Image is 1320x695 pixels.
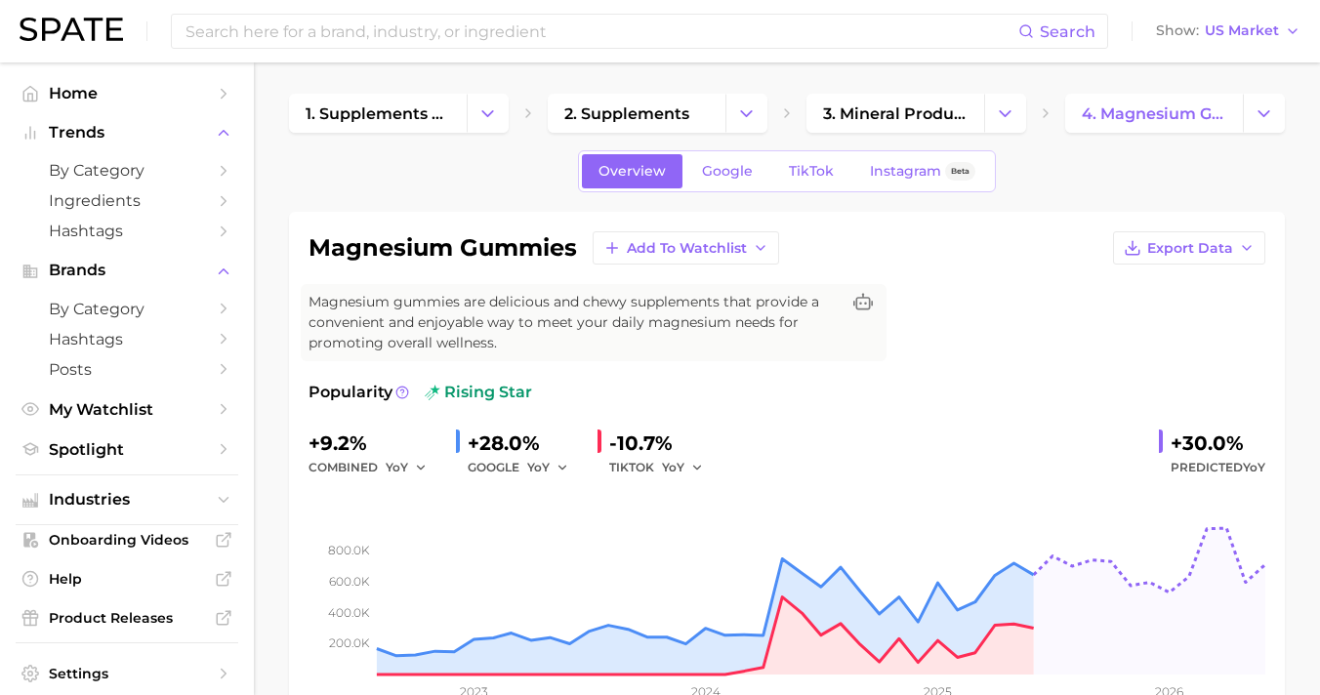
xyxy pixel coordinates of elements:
span: by Category [49,300,205,318]
span: Help [49,570,205,588]
img: rising star [425,385,440,400]
span: 4. magnesium gummies [1082,104,1226,123]
span: 1. supplements & ingestibles [306,104,450,123]
a: My Watchlist [16,394,238,425]
a: Settings [16,659,238,688]
span: Ingredients [49,191,205,210]
a: Hashtags [16,324,238,354]
button: Industries [16,485,238,514]
a: Help [16,564,238,593]
span: Show [1156,25,1199,36]
span: TikTok [789,163,834,180]
a: 4. magnesium gummies [1065,94,1243,133]
span: YoY [1243,460,1265,474]
span: Google [702,163,753,180]
a: by Category [16,294,238,324]
span: Settings [49,665,205,682]
button: ShowUS Market [1151,19,1305,44]
span: Trends [49,124,205,142]
span: Hashtags [49,222,205,240]
span: Instagram [870,163,941,180]
div: -10.7% [609,428,717,459]
span: Overview [598,163,666,180]
a: 1. supplements & ingestibles [289,94,467,133]
span: Predicted [1171,456,1265,479]
span: YoY [527,459,550,475]
span: Add to Watchlist [627,240,747,257]
a: Home [16,78,238,108]
a: Spotlight [16,434,238,465]
a: Product Releases [16,603,238,633]
div: TIKTOK [609,456,717,479]
input: Search here for a brand, industry, or ingredient [184,15,1018,48]
div: +28.0% [468,428,582,459]
button: YoY [662,456,704,479]
h1: magnesium gummies [309,236,577,260]
a: Overview [582,154,682,188]
span: Product Releases [49,609,205,627]
span: rising star [425,381,532,404]
span: YoY [662,459,684,475]
a: by Category [16,155,238,185]
span: by Category [49,161,205,180]
span: Industries [49,491,205,509]
span: My Watchlist [49,400,205,419]
span: Spotlight [49,440,205,459]
span: Export Data [1147,240,1233,257]
span: 3. mineral products [823,104,968,123]
a: InstagramBeta [853,154,992,188]
span: Search [1040,22,1095,41]
span: YoY [386,459,408,475]
a: Ingredients [16,185,238,216]
a: 3. mineral products [806,94,984,133]
span: Onboarding Videos [49,531,205,549]
button: Brands [16,256,238,285]
span: Brands [49,262,205,279]
button: Change Category [1243,94,1285,133]
span: Magnesium gummies are delicious and chewy supplements that provide a convenient and enjoyable way... [309,292,840,353]
img: SPATE [20,18,123,41]
span: Home [49,84,205,102]
span: Hashtags [49,330,205,348]
button: Change Category [984,94,1026,133]
span: Beta [951,163,969,180]
button: Export Data [1113,231,1265,265]
button: Change Category [725,94,767,133]
a: TikTok [772,154,850,188]
a: 2. supplements [548,94,725,133]
div: +30.0% [1171,428,1265,459]
a: Hashtags [16,216,238,246]
a: Google [685,154,769,188]
span: Popularity [309,381,392,404]
span: Posts [49,360,205,379]
span: US Market [1205,25,1279,36]
div: GOOGLE [468,456,582,479]
button: Trends [16,118,238,147]
div: combined [309,456,440,479]
a: Onboarding Videos [16,525,238,554]
button: YoY [386,456,428,479]
a: Posts [16,354,238,385]
div: +9.2% [309,428,440,459]
button: Add to Watchlist [593,231,779,265]
button: Change Category [467,94,509,133]
button: YoY [527,456,569,479]
span: 2. supplements [564,104,689,123]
